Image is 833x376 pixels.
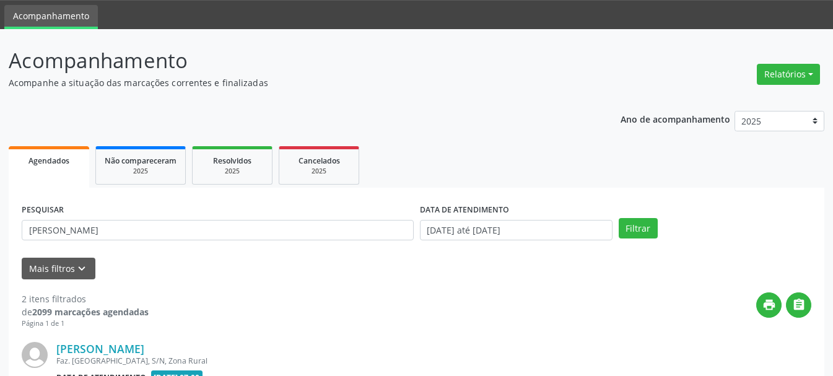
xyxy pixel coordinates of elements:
i: print [762,298,776,312]
span: Cancelados [299,155,340,166]
div: Faz. [GEOGRAPHIC_DATA], S/N, Zona Rural [56,356,440,366]
button: Relatórios [757,64,820,85]
button:  [786,292,811,318]
i: keyboard_arrow_down [75,262,89,276]
input: Selecione um intervalo [420,220,613,241]
a: [PERSON_NAME] [56,342,144,356]
img: img [22,342,48,368]
span: Não compareceram [105,155,177,166]
label: PESQUISAR [22,201,64,220]
button: print [756,292,782,318]
div: 2025 [201,167,263,176]
div: Página 1 de 1 [22,318,149,329]
span: Agendados [28,155,69,166]
div: 2 itens filtrados [22,292,149,305]
span: Resolvidos [213,155,251,166]
div: de [22,305,149,318]
input: Nome, CNS [22,220,414,241]
button: Filtrar [619,218,658,239]
i:  [792,298,806,312]
strong: 2099 marcações agendadas [32,306,149,318]
p: Acompanhe a situação das marcações correntes e finalizadas [9,76,580,89]
a: Acompanhamento [4,5,98,29]
button: Mais filtroskeyboard_arrow_down [22,258,95,279]
label: DATA DE ATENDIMENTO [420,201,509,220]
p: Ano de acompanhamento [621,111,730,126]
p: Acompanhamento [9,45,580,76]
div: 2025 [105,167,177,176]
div: 2025 [288,167,350,176]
